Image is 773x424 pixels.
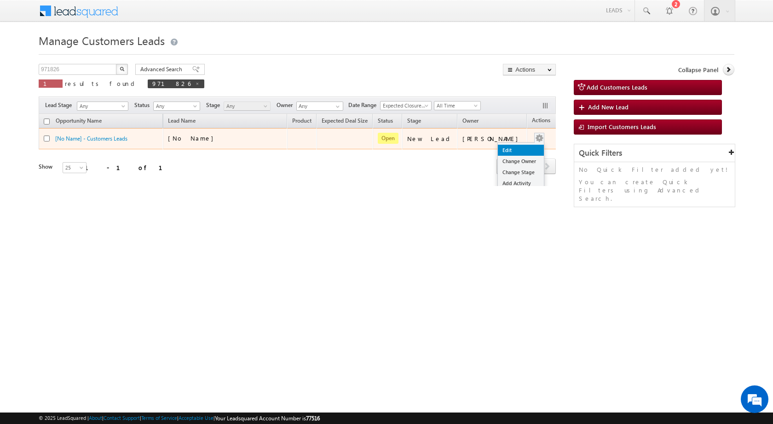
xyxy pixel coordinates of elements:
span: Actions [527,115,555,127]
span: Opportunity Name [56,117,102,124]
a: 25 [63,162,87,173]
span: Lead Name [163,116,200,128]
span: Owner [277,101,296,109]
a: Show All Items [331,102,342,111]
span: next [539,158,556,174]
img: Search [120,67,124,71]
span: © 2025 LeadSquared | | | | | [39,414,320,423]
a: Any [224,102,271,111]
span: All Time [434,102,478,110]
div: 1 - 1 of 1 [85,162,173,173]
a: Contact Support [104,415,140,421]
div: Chat with us now [48,48,155,60]
p: You can create Quick Filters using Advanced Search. [579,178,730,203]
span: Open [378,133,398,144]
a: Status [373,116,398,128]
span: 1 [43,79,58,87]
a: Stage [403,116,426,128]
a: Edit [498,145,544,156]
span: Any [154,102,197,110]
em: Start Chat [125,283,167,295]
span: Add New Lead [588,103,629,111]
textarea: Type your message and hit 'Enter' [12,85,168,275]
span: results found [65,79,138,87]
input: Type to Search [296,102,343,111]
a: Change Owner [498,156,544,167]
img: d_60004797649_company_0_60004797649 [16,48,39,60]
button: Actions [503,64,556,75]
a: Add Activity [498,178,544,189]
span: Any [224,102,268,110]
span: Status [134,101,153,109]
span: Your Leadsquared Account Number is [215,415,320,422]
span: [No Name] [168,134,218,142]
span: Add Customers Leads [587,83,647,91]
span: 25 [63,164,87,172]
span: Stage [407,117,421,124]
div: Show [39,163,55,171]
div: Minimize live chat window [151,5,173,27]
span: Date Range [348,101,380,109]
span: 77516 [306,415,320,422]
span: 971826 [152,79,190,87]
p: No Quick Filter added yet! [579,165,730,174]
span: Manage Customers Leads [39,33,165,48]
a: next [539,159,556,174]
div: Quick Filters [574,144,735,162]
span: Stage [206,101,224,109]
div: New Lead [407,135,453,143]
input: Check all records [44,119,50,124]
a: Expected Closure Date [380,101,432,110]
a: Any [77,102,128,111]
a: About [89,415,102,421]
a: Any [153,102,200,111]
span: Collapse Panel [678,66,718,74]
span: Any [77,102,125,110]
a: Acceptable Use [179,415,213,421]
span: Owner [462,117,479,124]
span: Import Customers Leads [588,123,656,130]
a: prev [496,159,513,174]
div: [PERSON_NAME] [462,135,523,143]
a: Opportunity Name [51,116,106,128]
span: Expected Closure Date [381,102,428,110]
a: Change Stage [498,167,544,178]
a: Expected Deal Size [317,116,372,128]
span: Advanced Search [140,65,185,73]
span: Lead Stage [45,101,75,109]
span: Expected Deal Size [322,117,368,124]
a: All Time [434,101,481,110]
span: Product [292,117,312,124]
a: Terms of Service [141,415,177,421]
a: [No Name] - Customers Leads [55,135,127,142]
span: prev [496,158,513,174]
